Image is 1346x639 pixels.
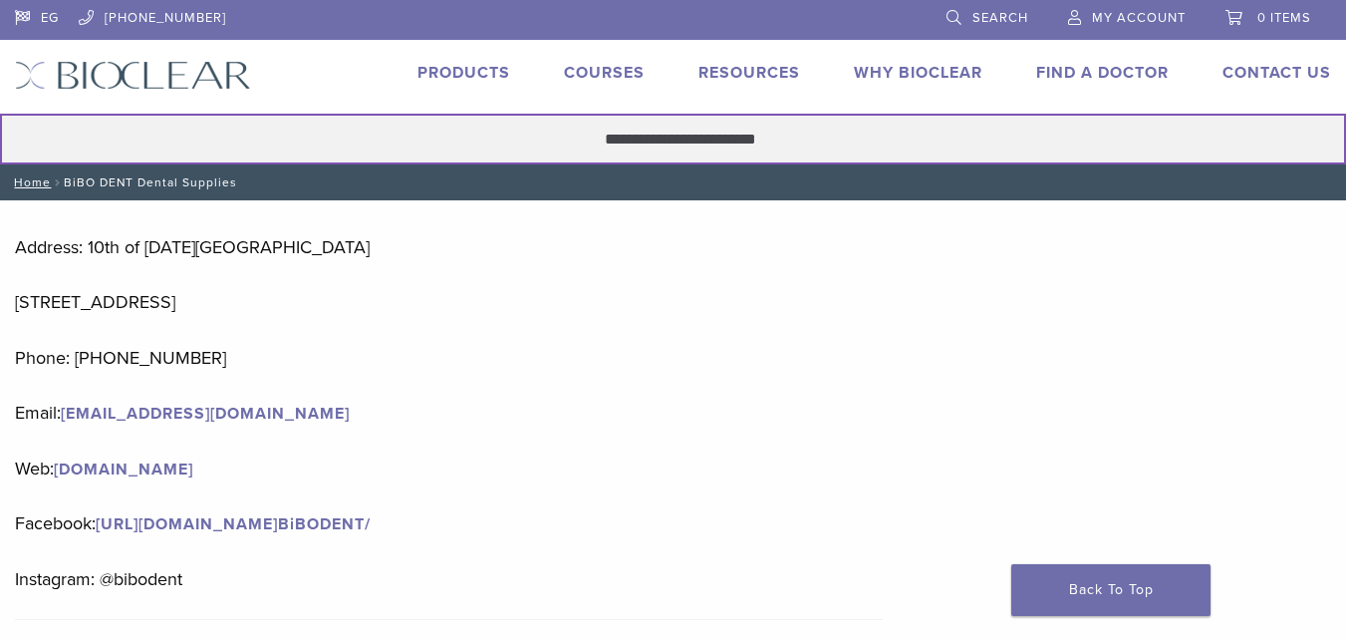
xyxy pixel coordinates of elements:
a: Back To Top [1011,564,1211,616]
p: Instagram: @bibodent [15,564,883,594]
p: Web: [15,454,883,483]
span: My Account [1092,10,1186,26]
a: Products [417,63,510,83]
a: Courses [564,63,645,83]
span: 0 items [1257,10,1311,26]
span: / [51,177,64,187]
p: Address: 10th of [DATE][GEOGRAPHIC_DATA] [15,232,883,262]
a: [EMAIL_ADDRESS][DOMAIN_NAME] [61,404,350,424]
a: Home [8,175,51,189]
a: Find A Doctor [1036,63,1169,83]
a: [DOMAIN_NAME] [54,460,193,479]
a: Why Bioclear [854,63,982,83]
a: Contact Us [1222,63,1331,83]
p: Facebook: [15,508,883,538]
p: [STREET_ADDRESS] [15,287,883,317]
p: Email: [15,398,883,428]
img: Bioclear [15,61,251,90]
a: [URL][DOMAIN_NAME]BiBODENT/ [96,514,371,534]
p: Phone: [PHONE_NUMBER] [15,343,883,373]
span: Search [972,10,1028,26]
a: Resources [698,63,800,83]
